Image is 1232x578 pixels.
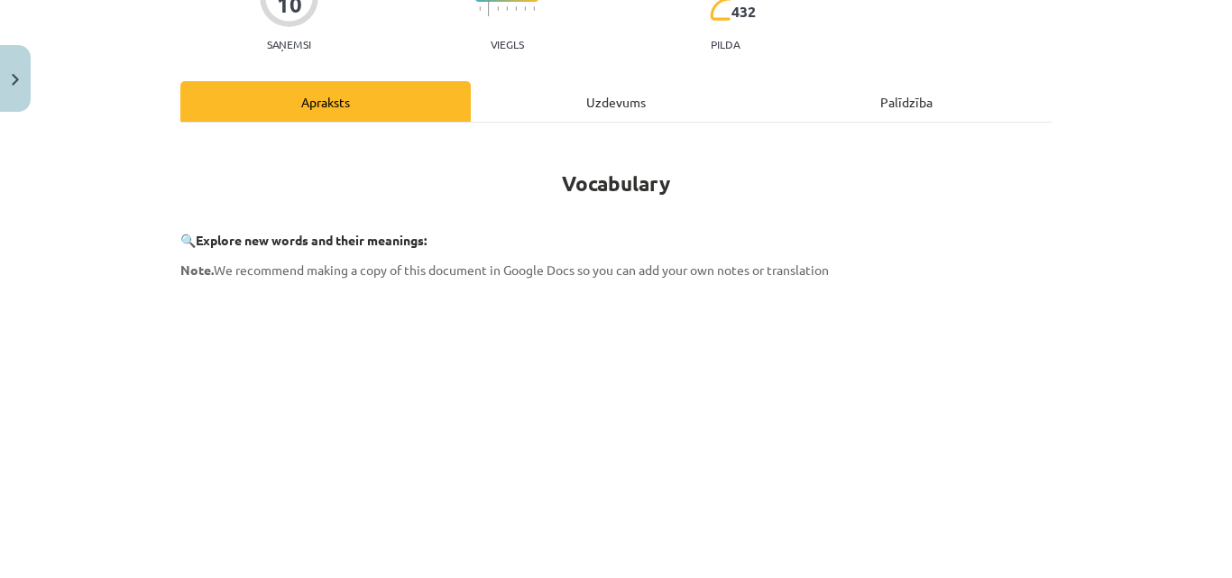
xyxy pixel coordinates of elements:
div: Palīdzība [761,81,1052,122]
p: pilda [711,38,740,50]
strong: Vocabulary [562,170,670,197]
img: icon-short-line-57e1e144782c952c97e751825c79c345078a6d821885a25fce030b3d8c18986b.svg [497,6,499,11]
p: Viegls [491,38,524,50]
p: 🔍 [180,231,1052,250]
img: icon-short-line-57e1e144782c952c97e751825c79c345078a6d821885a25fce030b3d8c18986b.svg [479,6,481,11]
img: icon-short-line-57e1e144782c952c97e751825c79c345078a6d821885a25fce030b3d8c18986b.svg [515,6,517,11]
img: icon-short-line-57e1e144782c952c97e751825c79c345078a6d821885a25fce030b3d8c18986b.svg [506,6,508,11]
img: icon-short-line-57e1e144782c952c97e751825c79c345078a6d821885a25fce030b3d8c18986b.svg [533,6,535,11]
span: We recommend making a copy of this document in Google Docs so you can add your own notes or trans... [180,261,829,278]
img: icon-close-lesson-0947bae3869378f0d4975bcd49f059093ad1ed9edebbc8119c70593378902aed.svg [12,74,19,86]
div: Uzdevums [471,81,761,122]
div: Apraksts [180,81,471,122]
strong: Note. [180,261,214,278]
p: Saņemsi [260,38,318,50]
span: 432 [731,4,756,20]
strong: Explore new words and their meanings: [196,232,427,248]
img: icon-short-line-57e1e144782c952c97e751825c79c345078a6d821885a25fce030b3d8c18986b.svg [524,6,526,11]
